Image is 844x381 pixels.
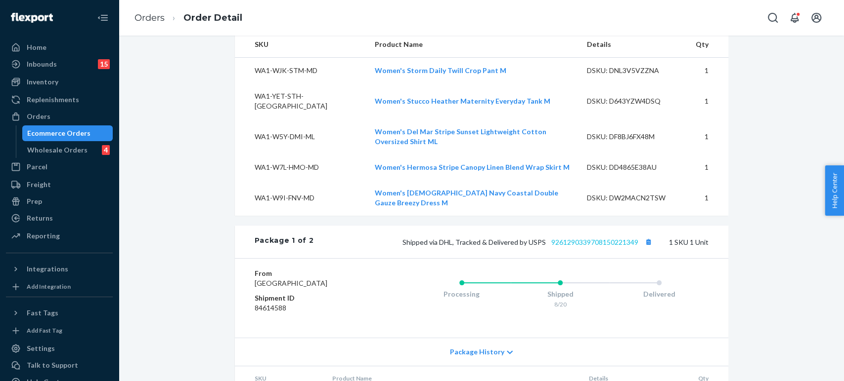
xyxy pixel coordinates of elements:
a: Orders [6,109,113,124]
th: Qty [687,32,728,58]
div: 8/20 [511,300,610,308]
div: DSKU: DW2MACN2TSW [587,193,680,203]
a: Women's Del Mar Stripe Sunset Lightweight Cotton Oversized Shirt ML [375,127,546,146]
a: 9261290339708150221349 [551,238,638,246]
a: Orders [134,12,165,23]
span: Shipped via DHL, Tracked & Delivered by USPS [402,238,655,246]
a: Order Detail [183,12,242,23]
img: Flexport logo [11,13,53,23]
button: Copy tracking number [642,235,655,248]
a: Women's Stucco Heather Maternity Everyday Tank M [375,97,550,105]
div: Home [27,42,46,52]
button: Open account menu [806,8,826,28]
div: Returns [27,213,53,223]
td: 1 [687,119,728,154]
a: Talk to Support [6,357,113,373]
span: [GEOGRAPHIC_DATA] [255,279,327,287]
div: DSKU: DNL3V5VZZNA [587,66,680,76]
span: Package History [450,347,504,357]
a: Ecommerce Orders [22,125,113,141]
div: Freight [27,180,51,190]
div: DSKU: DF8BJ6FX48M [587,132,680,142]
div: Parcel [27,162,47,172]
div: 1 SKU 1 Unit [313,235,708,248]
div: Shipped [511,289,610,299]
td: 1 [687,58,728,84]
a: Reporting [6,228,113,244]
th: Product Name [367,32,579,58]
div: DSKU: DD4865E38AU [587,162,680,172]
a: Prep [6,193,113,209]
div: Fast Tags [27,308,58,318]
td: WA1-W9I-FNV-MD [235,180,367,216]
td: 1 [687,154,728,180]
div: Package 1 of 2 [255,235,314,248]
dt: From [255,268,373,278]
td: WA1-YET-STH-[GEOGRAPHIC_DATA] [235,83,367,119]
td: 1 [687,83,728,119]
ol: breadcrumbs [127,3,250,33]
div: Processing [412,289,511,299]
th: SKU [235,32,367,58]
a: Wholesale Orders4 [22,142,113,158]
button: Fast Tags [6,305,113,321]
td: WA1-W5Y-DMI-ML [235,119,367,154]
button: Help Center [825,165,844,216]
th: Details [579,32,688,58]
dt: Shipment ID [255,293,373,303]
td: 1 [687,180,728,216]
button: Open notifications [785,8,804,28]
a: Parcel [6,159,113,175]
div: Inventory [27,77,58,87]
div: Talk to Support [27,360,78,370]
a: Add Integration [6,281,113,293]
dd: 84614588 [255,303,373,313]
div: Settings [27,343,55,353]
a: Women's Hermosa Stripe Canopy Linen Blend Wrap Skirt M [375,163,570,171]
div: Wholesale Orders [27,145,88,155]
a: Women's [DEMOGRAPHIC_DATA] Navy Coastal Double Gauze Breezy Dress M [375,189,558,207]
a: Add Fast Tag [6,325,113,337]
div: Replenishments [27,95,79,105]
td: WA1-W7L-HMO-MD [235,154,367,180]
a: Women's Storm Daily Twill Crop Pant M [375,66,506,75]
a: Freight [6,177,113,192]
div: 15 [98,59,110,69]
a: Returns [6,210,113,226]
div: Prep [27,196,42,206]
button: Close Navigation [93,8,113,28]
a: Replenishments [6,92,113,108]
a: Inbounds15 [6,56,113,72]
div: Reporting [27,231,60,241]
div: Ecommerce Orders [27,128,90,138]
button: Integrations [6,261,113,277]
div: Add Integration [27,282,71,291]
a: Settings [6,341,113,356]
div: Orders [27,112,50,121]
div: Integrations [27,264,68,274]
div: Add Fast Tag [27,326,62,335]
div: 4 [102,145,110,155]
td: WA1-WJK-STM-MD [235,58,367,84]
div: DSKU: D643YZW4DSQ [587,96,680,106]
div: Inbounds [27,59,57,69]
div: Delivered [610,289,709,299]
a: Inventory [6,74,113,90]
a: Home [6,39,113,55]
button: Open Search Box [763,8,783,28]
